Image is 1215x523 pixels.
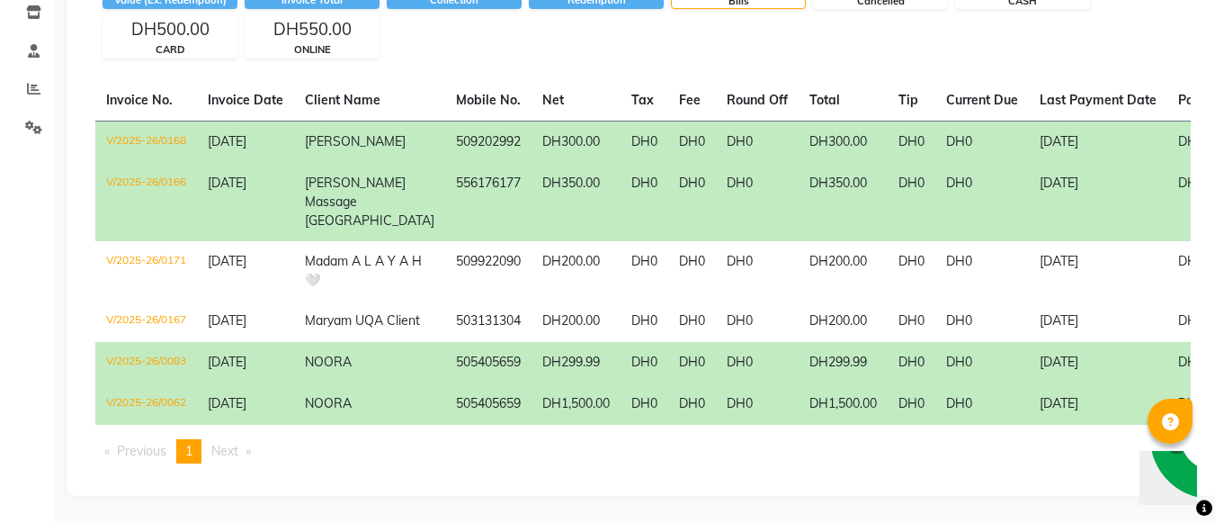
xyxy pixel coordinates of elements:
[888,383,935,425] td: DH0
[621,241,668,301] td: DH0
[305,354,352,370] span: NOORA
[208,92,283,108] span: Invoice Date
[621,383,668,425] td: DH0
[888,301,935,342] td: DH0
[668,241,716,301] td: DH0
[1029,383,1167,425] td: [DATE]
[542,92,564,108] span: Net
[532,121,621,163] td: DH300.00
[1029,163,1167,241] td: [DATE]
[1040,92,1157,108] span: Last Payment Date
[305,395,352,411] span: NOORA
[208,354,246,370] span: [DATE]
[946,92,1018,108] span: Current Due
[445,241,532,301] td: 509922090
[716,342,799,383] td: DH0
[305,175,434,229] span: [PERSON_NAME] Massage [GEOGRAPHIC_DATA]
[799,301,888,342] td: DH200.00
[1029,342,1167,383] td: [DATE]
[727,92,788,108] span: Round Off
[716,241,799,301] td: DH0
[305,312,420,329] span: Maryam UQA Client
[208,395,246,411] span: [DATE]
[208,175,246,191] span: [DATE]
[103,17,237,42] div: DH500.00
[95,121,197,163] td: V/2025-26/0168
[716,301,799,342] td: DH0
[935,342,1029,383] td: DH0
[208,312,246,329] span: [DATE]
[716,163,799,241] td: DH0
[716,121,799,163] td: DH0
[935,241,1029,301] td: DH0
[898,92,918,108] span: Tip
[445,163,532,241] td: 556176177
[1029,241,1167,301] td: [DATE]
[1029,121,1167,163] td: [DATE]
[456,92,521,108] span: Mobile No.
[117,443,166,459] span: Previous
[631,92,654,108] span: Tax
[621,301,668,342] td: DH0
[668,163,716,241] td: DH0
[716,383,799,425] td: DH0
[95,439,1191,464] nav: Pagination
[1029,301,1167,342] td: [DATE]
[246,42,379,58] div: ONLINE
[95,383,197,425] td: V/2025-26/0062
[208,253,246,269] span: [DATE]
[888,163,935,241] td: DH0
[95,241,197,301] td: V/2025-26/0171
[799,121,888,163] td: DH300.00
[668,342,716,383] td: DH0
[445,342,532,383] td: 505405659
[888,241,935,301] td: DH0
[103,42,237,58] div: CARD
[305,92,380,108] span: Client Name
[799,163,888,241] td: DH350.00
[809,92,840,108] span: Total
[445,121,532,163] td: 509202992
[668,301,716,342] td: DH0
[532,163,621,241] td: DH350.00
[935,121,1029,163] td: DH0
[95,301,197,342] td: V/2025-26/0167
[888,121,935,163] td: DH0
[532,241,621,301] td: DH200.00
[621,163,668,241] td: DH0
[211,443,238,459] span: Next
[799,383,888,425] td: DH1,500.00
[246,17,379,42] div: DH550.00
[95,342,197,383] td: V/2025-26/0083
[532,342,621,383] td: DH299.99
[106,92,173,108] span: Invoice No.
[668,121,716,163] td: DH0
[888,342,935,383] td: DH0
[185,443,192,459] span: 1
[799,241,888,301] td: DH200.00
[445,383,532,425] td: 505405659
[621,342,668,383] td: DH0
[532,383,621,425] td: DH1,500.00
[95,163,197,241] td: V/2025-26/0166
[935,163,1029,241] td: DH0
[679,92,701,108] span: Fee
[305,133,406,149] span: [PERSON_NAME]
[799,342,888,383] td: DH299.99
[305,253,422,288] span: Madam A L A Y A H 🤍
[668,383,716,425] td: DH0
[1139,451,1197,505] iframe: chat widget
[935,301,1029,342] td: DH0
[935,383,1029,425] td: DH0
[445,301,532,342] td: 503131304
[621,121,668,163] td: DH0
[532,301,621,342] td: DH200.00
[208,133,246,149] span: [DATE]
